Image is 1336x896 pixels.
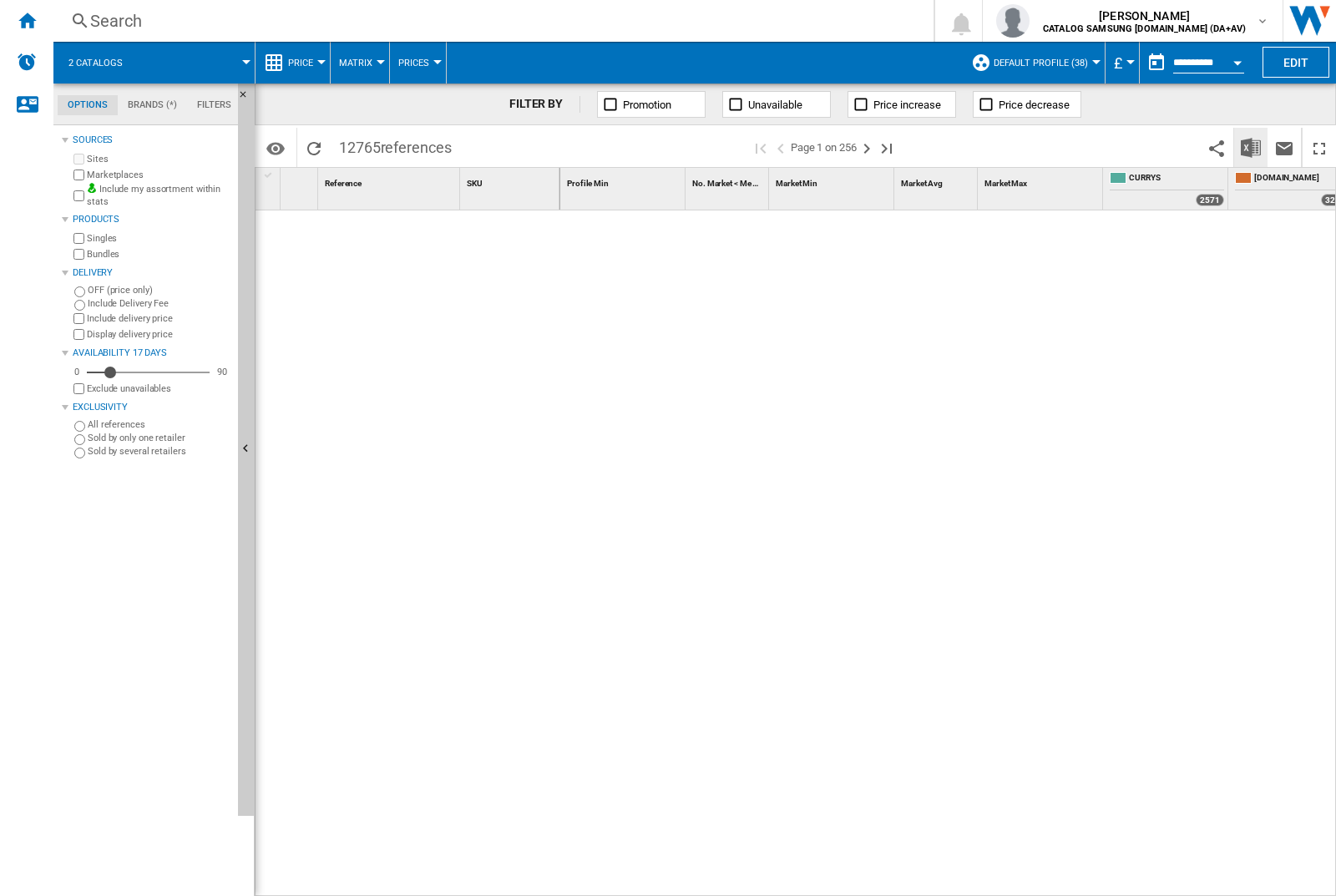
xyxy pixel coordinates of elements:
button: 2 catalogs [68,42,139,84]
input: All references [74,421,85,432]
div: 90 [213,366,231,378]
label: Sites [87,153,231,165]
button: Promotion [597,91,706,118]
button: Matrix [339,42,381,84]
md-tab-item: Options [58,95,118,115]
label: All references [88,418,231,431]
button: Open calendar [1222,45,1252,75]
button: First page [751,128,771,167]
button: £ [1114,42,1131,84]
label: Sold by several retailers [88,445,231,458]
div: Sort None [284,168,317,194]
img: profile.jpg [996,4,1030,38]
span: Prices [398,58,429,68]
button: Price increase [848,91,956,118]
button: Default profile (38) [994,42,1096,84]
span: 12765 [331,128,460,163]
label: Include my assortment within stats [87,183,231,209]
div: Search [90,9,890,33]
input: OFF (price only) [74,286,85,297]
div: No. Market < Me Sort None [689,168,768,194]
button: Reload [297,128,331,167]
div: Sort None [898,168,977,194]
button: md-calendar [1140,46,1173,79]
span: Unavailable [748,99,802,111]
button: >Previous page [771,128,791,167]
span: Page 1 on 256 [791,128,857,167]
div: FILTER BY [509,96,580,113]
div: Products [73,213,231,226]
span: Price decrease [999,99,1070,111]
input: Bundles [73,249,84,260]
button: Next page [857,128,877,167]
md-tab-item: Filters [187,95,241,115]
div: CURRYS 2571 offers sold by CURRYS [1106,168,1227,210]
input: Include delivery price [73,313,84,324]
span: Price increase [873,99,941,111]
span: £ [1114,54,1122,72]
span: Reference [325,179,362,188]
div: Sources [73,134,231,147]
button: Send this report by email [1268,128,1301,167]
label: OFF (price only) [88,284,231,296]
div: Price [264,42,321,84]
div: Exclusivity [73,401,231,414]
span: references [381,139,452,156]
div: Delivery [73,266,231,280]
button: Download in Excel [1234,128,1268,167]
button: Options [259,133,292,163]
button: Price decrease [973,91,1081,118]
input: Display delivery price [73,383,84,394]
button: Hide [238,84,255,816]
md-slider: Availability [87,364,210,381]
span: CURRYS [1129,172,1224,186]
input: Sold by several retailers [74,448,85,458]
md-tab-item: Brands (*) [118,95,187,115]
img: mysite-bg-18x18.png [87,183,97,193]
div: 2 catalogs [62,42,246,84]
md-menu: Currency [1106,42,1140,84]
label: Marketplaces [87,169,231,181]
div: Sort None [689,168,768,194]
div: Reference Sort None [321,168,459,194]
label: Display delivery price [87,328,231,341]
span: Default profile (38) [994,58,1088,68]
span: Market Min [776,179,817,188]
div: Profile Min Sort None [564,168,685,194]
label: Sold by only one retailer [88,432,231,444]
div: Sort None [981,168,1102,194]
span: Price [288,58,313,68]
div: Sort None [772,168,893,194]
div: SKU Sort None [463,168,559,194]
button: Edit [1263,47,1329,78]
div: 0 [70,366,83,378]
input: Include my assortment within stats [73,185,84,206]
div: Market Max Sort None [981,168,1102,194]
label: Bundles [87,248,231,261]
span: Promotion [623,99,671,111]
label: Singles [87,232,231,245]
button: Unavailable [722,91,831,118]
label: Include Delivery Fee [88,297,231,310]
span: Matrix [339,58,372,68]
label: Include delivery price [87,312,231,325]
input: Sold by only one retailer [74,434,85,445]
div: Default profile (38) [971,42,1096,84]
input: Display delivery price [73,329,84,340]
button: Price [288,42,321,84]
b: CATALOG SAMSUNG [DOMAIN_NAME] (DA+AV) [1043,23,1246,34]
span: Market Max [984,179,1027,188]
input: Singles [73,233,84,244]
button: Last page [877,128,897,167]
div: Availability 17 Days [73,347,231,360]
div: Market Avg Sort None [898,168,977,194]
input: Include Delivery Fee [74,300,85,311]
div: Market Min Sort None [772,168,893,194]
button: Hide [238,84,258,114]
span: SKU [467,179,483,188]
button: Prices [398,42,438,84]
span: No. Market < Me [692,179,751,188]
